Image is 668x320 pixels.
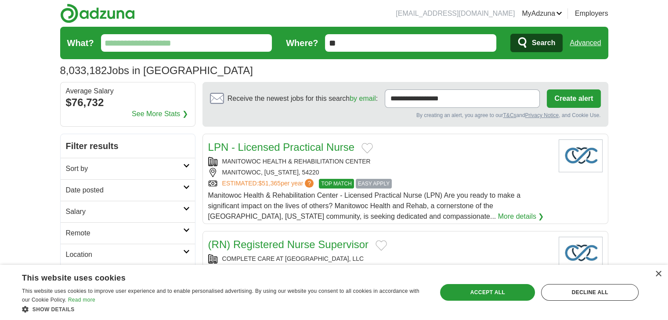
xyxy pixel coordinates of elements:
[547,89,600,108] button: Create alert
[67,36,94,50] label: What?
[66,185,183,196] h2: Date posted
[61,201,195,222] a: Salary
[227,93,378,104] span: Receive the newest jobs for this search :
[532,34,555,52] span: Search
[66,88,190,95] div: Average Salary
[22,305,425,313] div: Show details
[319,179,354,188] span: TOP MATCH
[570,34,601,52] a: Advanced
[396,8,515,19] li: [EMAIL_ADDRESS][DOMAIN_NAME]
[66,249,183,260] h2: Location
[361,143,373,153] button: Add to favorite jobs
[498,211,544,222] a: More details ❯
[522,8,562,19] a: MyAdzuna
[68,297,95,303] a: Read more, opens a new window
[60,63,107,78] span: 8,033,182
[575,8,608,19] a: Employers
[22,288,419,303] span: This website uses cookies to improve user experience and to enable personalised advertising. By u...
[61,158,195,179] a: Sort by
[541,284,639,301] div: Decline all
[208,254,552,263] div: COMPLETE CARE AT [GEOGRAPHIC_DATA], LLC
[61,134,195,158] h2: Filter results
[61,244,195,265] a: Location
[258,180,281,187] span: $51,365
[22,270,403,283] div: This website uses cookies
[61,179,195,201] a: Date posted
[440,284,535,301] div: Accept all
[208,168,552,177] div: MANITOWOC, [US_STATE], 54220
[525,112,559,118] a: Privacy Notice
[510,34,563,52] button: Search
[208,238,368,250] a: (RN) Registered Nurse Supervisor
[208,192,520,220] span: Manitowoc Health & Rehabilitation Center - Licensed Practical Nurse (LPN) Are you ready to make a...
[305,179,314,188] span: ?
[132,109,188,119] a: See More Stats ❯
[559,139,603,172] img: Company logo
[376,240,387,251] button: Add to favorite jobs
[60,64,253,76] h1: Jobs in [GEOGRAPHIC_DATA]
[559,237,603,270] img: Company logo
[208,141,354,153] a: LPN - Licensed Practical Nurse
[66,228,183,238] h2: Remote
[210,111,601,119] div: By creating an alert, you agree to our and , and Cookie Use.
[655,271,661,277] div: Close
[208,157,552,166] div: MANITOWOC HEALTH & REHABILITATION CENTER
[503,112,516,118] a: T&Cs
[60,4,135,23] img: Adzuna logo
[66,164,183,174] h2: Sort by
[66,206,183,217] h2: Salary
[66,95,190,110] div: $76,732
[356,179,392,188] span: EASY APPLY
[222,179,316,188] a: ESTIMATED:$51,365per year?
[32,306,75,313] span: Show details
[61,222,195,244] a: Remote
[286,36,318,50] label: Where?
[350,95,376,102] a: by email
